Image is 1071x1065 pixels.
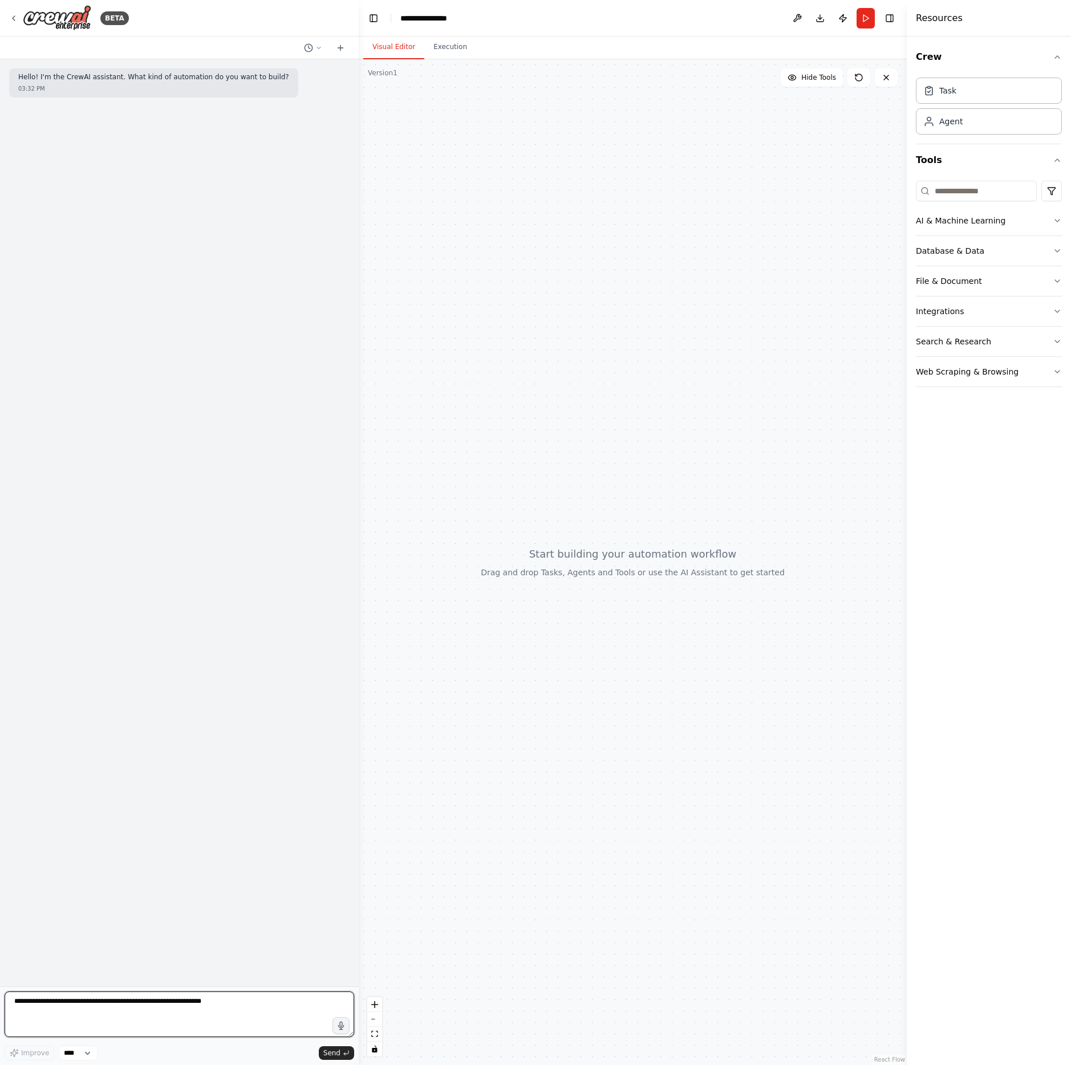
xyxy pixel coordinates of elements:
button: Crew [916,41,1062,73]
div: Crew [916,73,1062,144]
button: Switch to previous chat [299,41,327,55]
button: Visual Editor [363,35,424,59]
div: Tools [916,176,1062,396]
button: File & Document [916,266,1062,296]
img: Logo [23,5,91,31]
button: Execution [424,35,476,59]
div: React Flow controls [367,997,382,1056]
button: Hide Tools [781,68,843,87]
button: Search & Research [916,327,1062,356]
div: Version 1 [368,68,397,78]
button: Integrations [916,296,1062,326]
button: zoom out [367,1012,382,1027]
div: Task [939,85,956,96]
button: Database & Data [916,236,1062,266]
div: 03:32 PM [18,84,289,93]
button: Start a new chat [331,41,350,55]
button: Hide left sidebar [366,10,382,26]
h4: Resources [916,11,963,25]
button: Tools [916,144,1062,176]
a: React Flow attribution [874,1056,905,1063]
button: Hide right sidebar [882,10,898,26]
button: Click to speak your automation idea [332,1017,350,1034]
nav: breadcrumb [400,13,459,24]
span: Hide Tools [801,73,836,82]
button: Send [319,1046,354,1060]
button: AI & Machine Learning [916,206,1062,235]
div: BETA [100,11,129,25]
button: Improve [5,1046,54,1060]
button: fit view [367,1027,382,1042]
button: zoom in [367,997,382,1012]
button: toggle interactivity [367,1042,382,1056]
span: Improve [21,1048,49,1058]
button: Web Scraping & Browsing [916,357,1062,387]
span: Send [323,1048,340,1058]
p: Hello! I'm the CrewAI assistant. What kind of automation do you want to build? [18,73,289,82]
div: Agent [939,116,963,127]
